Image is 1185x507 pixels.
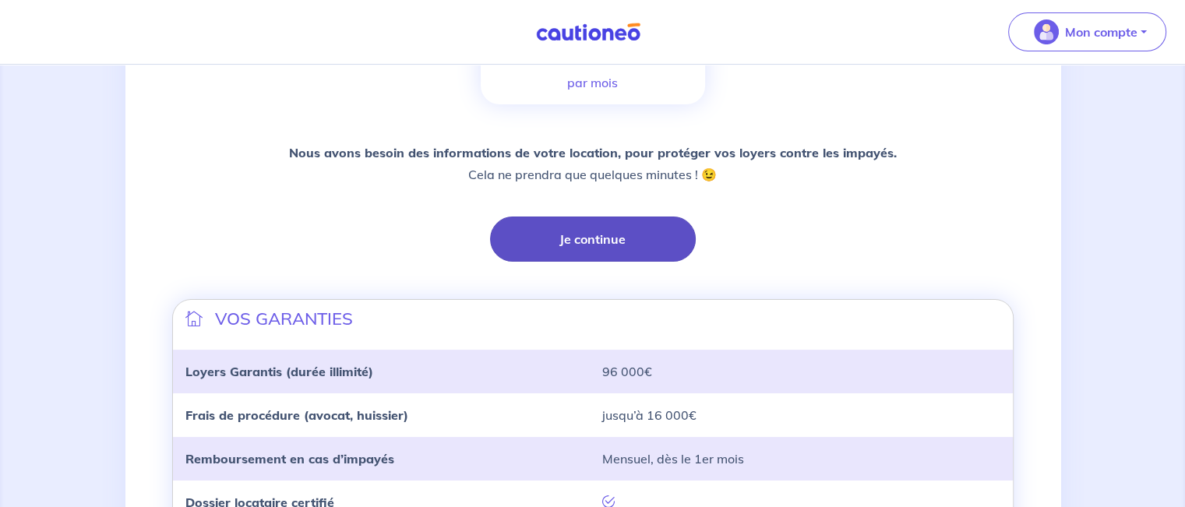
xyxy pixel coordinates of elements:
p: Mensuel, dès le 1er mois [602,449,1000,468]
strong: Remboursement en cas d’impayés [185,451,394,467]
p: jusqu’à 16 000€ [602,406,1000,424]
p: 96 000€ [602,362,1000,381]
button: illu_account_valid_menu.svgMon compte [1008,12,1166,51]
button: Je continue [490,217,696,262]
img: illu_account_valid_menu.svg [1034,19,1059,44]
p: Mon compte [1065,23,1137,41]
strong: Frais de procédure (avocat, huissier) [185,407,408,423]
img: Cautioneo [530,23,647,42]
p: 4282 [557,44,629,72]
p: VOS GARANTIES [215,306,353,331]
p: Cela ne prendra que quelques minutes ! 😉 [289,142,897,185]
p: par mois [567,73,618,92]
strong: Loyers Garantis (durée illimité) [185,364,373,379]
strong: Nous avons besoin des informations de votre location, pour protéger vos loyers contre les impayés. [289,145,897,160]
